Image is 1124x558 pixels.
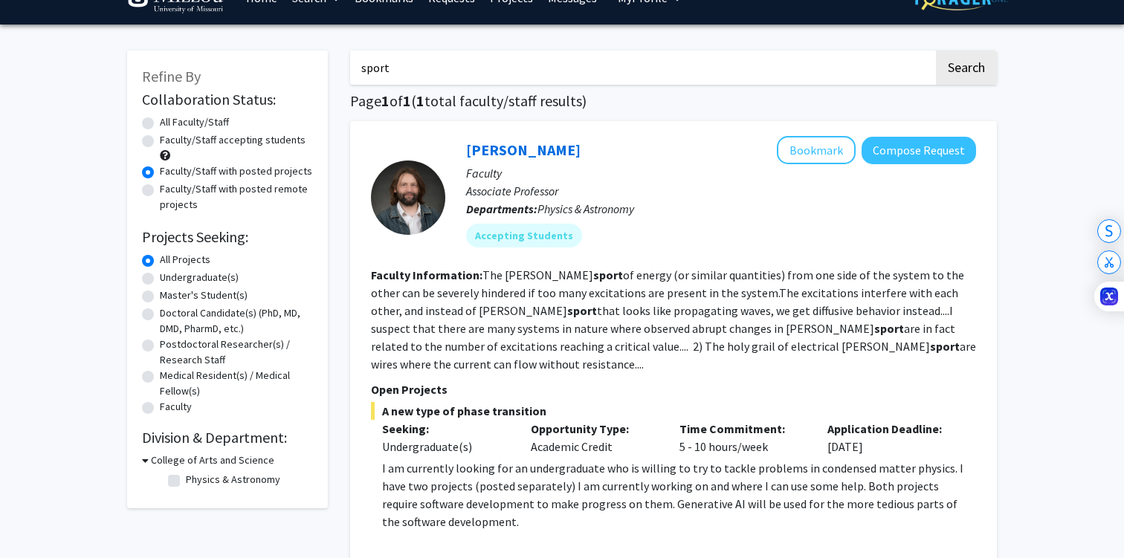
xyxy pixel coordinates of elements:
[668,420,817,455] div: 5 - 10 hours/week
[186,472,280,487] label: Physics & Astronomy
[520,420,668,455] div: Academic Credit
[371,380,976,398] p: Open Projects
[382,420,508,438] p: Seeking:
[160,252,210,267] label: All Projects
[827,420,954,438] p: Application Deadline:
[537,201,634,216] span: Physics & Astronomy
[593,267,623,282] b: sport
[350,51,934,85] input: Search Keywords
[874,321,904,336] b: sport
[382,438,508,455] div: Undergraduate(s)
[567,303,597,318] b: sport
[936,51,997,85] button: Search
[416,91,424,110] span: 1
[160,163,312,179] label: Faculty/Staff with posted projects
[403,91,411,110] span: 1
[371,267,482,282] b: Faculty Information:
[142,228,313,246] h2: Projects Seeking:
[160,181,313,213] label: Faculty/Staff with posted remote projects
[466,140,581,159] a: [PERSON_NAME]
[160,270,239,285] label: Undergraduate(s)
[151,452,274,468] h3: College of Arts and Science
[466,201,537,216] b: Departments:
[160,305,313,337] label: Doctoral Candidate(s) (PhD, MD, DMD, PharmD, etc.)
[371,402,976,420] span: A new type of phase transition
[382,459,976,531] p: I am currently looking for an undergraduate who is willing to try to tackle problems in condensed...
[777,136,856,164] button: Add Wouter Montfrooij to Bookmarks
[466,182,976,200] p: Associate Professor
[466,164,976,182] p: Faculty
[466,224,582,247] mat-chip: Accepting Students
[679,420,806,438] p: Time Commitment:
[11,491,63,547] iframe: Chat
[142,91,313,108] h2: Collaboration Status:
[531,420,657,438] p: Opportunity Type:
[350,92,997,110] h1: Page of ( total faculty/staff results)
[160,368,313,399] label: Medical Resident(s) / Medical Fellow(s)
[371,267,976,372] fg-read-more: The [PERSON_NAME] of energy (or similar quantities) from one side of the system to the other can ...
[862,137,976,164] button: Compose Request to Wouter Montfrooij
[816,420,965,455] div: [DATE]
[160,337,313,368] label: Postdoctoral Researcher(s) / Research Staff
[160,114,229,130] label: All Faculty/Staff
[160,132,306,148] label: Faculty/Staff accepting students
[142,429,313,447] h2: Division & Department:
[160,288,248,303] label: Master's Student(s)
[381,91,390,110] span: 1
[142,67,201,85] span: Refine By
[160,399,192,415] label: Faculty
[930,339,960,354] b: sport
